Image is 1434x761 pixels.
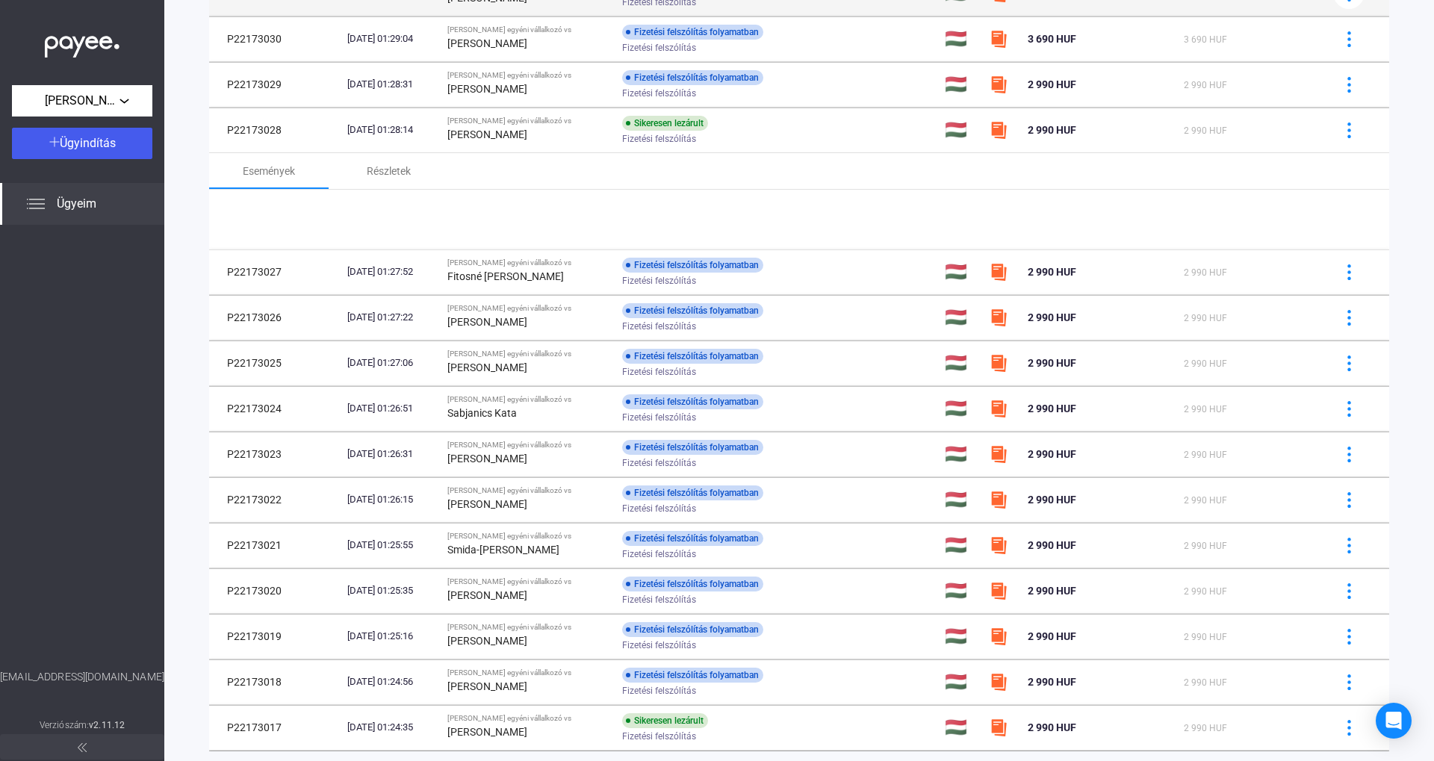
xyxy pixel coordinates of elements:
[939,16,983,61] td: 🇭🇺
[1028,357,1076,369] span: 2 990 HUF
[1341,310,1357,326] img: more-blue
[447,25,611,34] div: [PERSON_NAME] egyéni vállalkozó vs
[1333,484,1365,515] button: more-blue
[622,84,696,102] span: Fizetési felszólítás
[622,440,763,455] div: Fizetési felszólítás folyamatban
[622,394,763,409] div: Fizetési felszólítás folyamatban
[347,77,435,92] div: [DATE] 01:28:31
[1333,347,1365,379] button: more-blue
[1341,122,1357,138] img: more-blue
[1341,674,1357,690] img: more-blue
[447,316,527,328] strong: [PERSON_NAME]
[447,361,527,373] strong: [PERSON_NAME]
[447,395,611,404] div: [PERSON_NAME] egyéni vállalkozó vs
[209,386,341,431] td: P22173024
[939,62,983,107] td: 🇭🇺
[622,713,708,728] div: Sikeresen lezárult
[1184,541,1227,551] span: 2 990 HUF
[1028,311,1076,323] span: 2 990 HUF
[622,116,708,131] div: Sikeresen lezárult
[1376,703,1412,739] div: Open Intercom Messenger
[209,659,341,704] td: P22173018
[1184,677,1227,688] span: 2 990 HUF
[990,673,1008,691] img: szamlazzhu-mini
[1333,69,1365,100] button: more-blue
[622,317,696,335] span: Fizetési felszólítás
[209,705,341,750] td: P22173017
[209,62,341,107] td: P22173029
[447,486,611,495] div: [PERSON_NAME] egyéni vállalkozó vs
[1341,447,1357,462] img: more-blue
[367,162,411,180] div: Részletek
[939,568,983,613] td: 🇭🇺
[1028,585,1076,597] span: 2 990 HUF
[1341,720,1357,736] img: more-blue
[990,627,1008,645] img: szamlazzhu-mini
[1184,313,1227,323] span: 2 990 HUF
[447,350,611,358] div: [PERSON_NAME] egyéni vállalkozó vs
[622,636,696,654] span: Fizetési felszólítás
[447,304,611,313] div: [PERSON_NAME] egyéni vállalkozó vs
[447,680,527,692] strong: [PERSON_NAME]
[45,92,119,110] span: [PERSON_NAME] egyéni vállalkozó
[622,727,696,745] span: Fizetési felszólítás
[447,441,611,450] div: [PERSON_NAME] egyéni vállalkozó vs
[1184,723,1227,733] span: 2 990 HUF
[939,341,983,385] td: 🇭🇺
[447,714,611,723] div: [PERSON_NAME] egyéni vállalkozó vs
[447,407,517,419] strong: Sabjanics Kata
[447,71,611,80] div: [PERSON_NAME] egyéni vállalkozó vs
[1028,33,1076,45] span: 3 690 HUF
[49,137,60,147] img: plus-white.svg
[990,582,1008,600] img: szamlazzhu-mini
[209,341,341,385] td: P22173025
[1184,586,1227,597] span: 2 990 HUF
[622,70,763,85] div: Fizetési felszólítás folyamatban
[622,409,696,426] span: Fizetési felszólítás
[622,591,696,609] span: Fizetési felszólítás
[990,308,1008,326] img: szamlazzhu-mini
[1341,492,1357,508] img: more-blue
[1333,114,1365,146] button: more-blue
[990,263,1008,281] img: szamlazzhu-mini
[1341,583,1357,599] img: more-blue
[622,272,696,290] span: Fizetési felszólítás
[447,37,527,49] strong: [PERSON_NAME]
[1028,266,1076,278] span: 2 990 HUF
[1341,31,1357,47] img: more-blue
[622,303,763,318] div: Fizetési felszólítás folyamatban
[347,401,435,416] div: [DATE] 01:26:51
[622,668,763,683] div: Fizetési felszólítás folyamatban
[1184,495,1227,506] span: 2 990 HUF
[939,523,983,568] td: 🇭🇺
[1341,538,1357,553] img: more-blue
[990,354,1008,372] img: szamlazzhu-mini
[447,270,564,282] strong: Fitosné [PERSON_NAME]
[1028,494,1076,506] span: 2 990 HUF
[939,108,983,152] td: 🇭🇺
[622,545,696,563] span: Fizetési felszólítás
[447,258,611,267] div: [PERSON_NAME] egyéni vállalkozó vs
[447,83,527,95] strong: [PERSON_NAME]
[27,195,45,213] img: list.svg
[1184,632,1227,642] span: 2 990 HUF
[1333,256,1365,288] button: more-blue
[347,264,435,279] div: [DATE] 01:27:52
[939,477,983,522] td: 🇭🇺
[45,28,119,58] img: white-payee-white-dot.svg
[347,538,435,553] div: [DATE] 01:25:55
[209,432,341,476] td: P22173023
[939,249,983,294] td: 🇭🇺
[447,635,527,647] strong: [PERSON_NAME]
[447,117,611,125] div: [PERSON_NAME] egyéni vállalkozó vs
[1028,448,1076,460] span: 2 990 HUF
[939,659,983,704] td: 🇭🇺
[990,445,1008,463] img: szamlazzhu-mini
[1028,630,1076,642] span: 2 990 HUF
[243,162,295,180] div: Események
[57,195,96,213] span: Ügyeim
[622,682,696,700] span: Fizetési felszólítás
[1333,621,1365,652] button: more-blue
[1184,450,1227,460] span: 2 990 HUF
[990,491,1008,509] img: szamlazzhu-mini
